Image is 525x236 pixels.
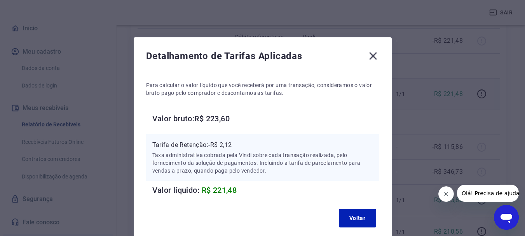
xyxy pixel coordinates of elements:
p: Para calcular o valor líquido que você receberá por uma transação, consideramos o valor bruto pag... [146,81,379,97]
p: Taxa administrativa cobrada pela Vindi sobre cada transação realizada, pelo fornecimento da soluç... [152,151,373,175]
p: Tarifa de Retenção: -R$ 2,12 [152,140,373,150]
iframe: Botão para abrir a janela de mensagens [494,205,519,230]
span: Olá! Precisa de ajuda? [5,5,65,12]
div: Detalhamento de Tarifas Aplicadas [146,50,379,65]
h6: Valor líquido: [152,184,379,196]
button: Voltar [339,209,376,227]
span: R$ 221,48 [202,185,237,195]
h6: Valor bruto: R$ 223,60 [152,112,379,125]
iframe: Mensagem da empresa [457,185,519,202]
iframe: Fechar mensagem [438,186,454,202]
